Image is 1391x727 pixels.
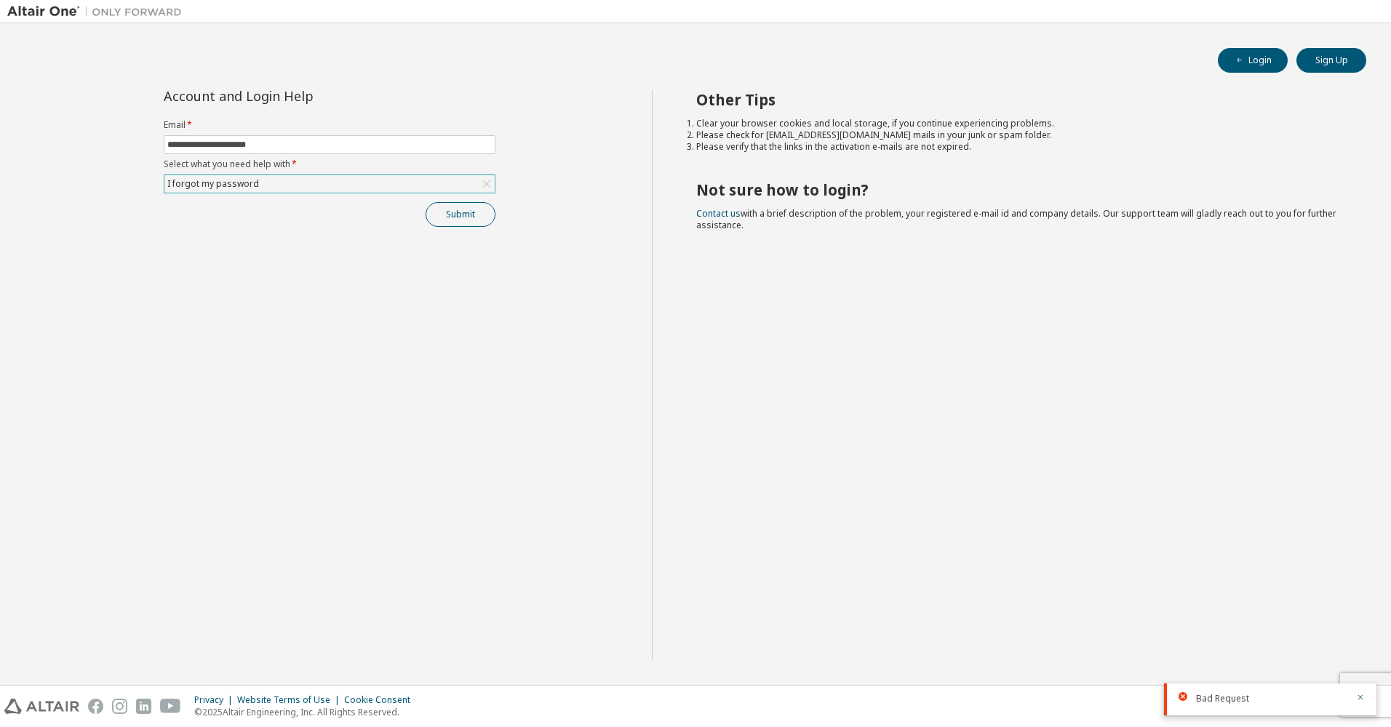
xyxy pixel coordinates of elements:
div: Cookie Consent [344,694,419,706]
li: Clear your browser cookies and local storage, if you continue experiencing problems. [696,118,1341,129]
label: Select what you need help with [164,158,495,170]
li: Please check for [EMAIL_ADDRESS][DOMAIN_NAME] mails in your junk or spam folder. [696,129,1341,141]
img: Altair One [7,4,189,19]
img: youtube.svg [160,699,181,714]
div: I forgot my password [165,176,261,192]
h2: Not sure how to login? [696,180,1341,199]
h2: Other Tips [696,90,1341,109]
img: instagram.svg [112,699,127,714]
li: Please verify that the links in the activation e-mails are not expired. [696,141,1341,153]
div: Website Terms of Use [237,694,344,706]
a: Contact us [696,207,741,220]
img: altair_logo.svg [4,699,79,714]
div: I forgot my password [164,175,495,193]
img: facebook.svg [88,699,103,714]
button: Sign Up [1296,48,1366,73]
img: linkedin.svg [136,699,151,714]
button: Login [1218,48,1288,73]
div: Privacy [194,694,237,706]
label: Email [164,119,495,131]
button: Submit [426,202,495,227]
span: with a brief description of the problem, your registered e-mail id and company details. Our suppo... [696,207,1336,231]
div: Account and Login Help [164,90,429,102]
p: © 2025 Altair Engineering, Inc. All Rights Reserved. [194,706,419,718]
span: Bad Request [1196,693,1249,704]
